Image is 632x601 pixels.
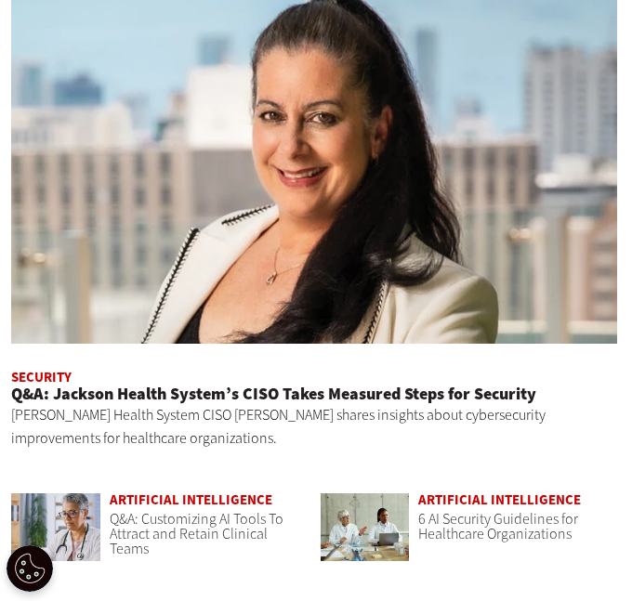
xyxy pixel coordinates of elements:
[7,545,53,592] button: Open Preferences
[11,493,100,561] img: doctor on laptop
[11,403,618,451] p: [PERSON_NAME] Health System CISO [PERSON_NAME] shares insights about cybersecurity improvements f...
[7,545,53,592] div: Cookie Settings
[11,368,72,386] a: Security
[110,509,283,558] a: Q&A: Customizing AI Tools To Attract and Retain Clinical Teams
[418,509,578,543] a: 6 AI Security Guidelines for Healthcare Organizations
[321,493,410,579] a: Doctors meeting in the office
[418,490,581,509] a: Artificial Intelligence
[11,383,536,405] a: Q&A: Jackson Health System’s CISO Takes Measured Steps for Security
[11,493,100,579] a: doctor on laptop
[110,490,272,509] a: Artificial Intelligence
[321,493,410,561] img: Doctors meeting in the office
